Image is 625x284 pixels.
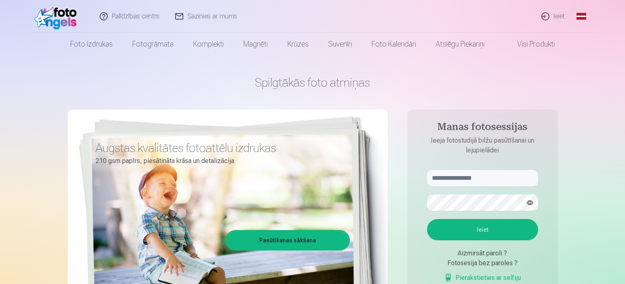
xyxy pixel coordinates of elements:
[427,248,538,258] div: Aizmirsāt paroli ?
[444,273,521,283] a: Pierakstieties ar selfiju
[362,33,426,56] a: Foto kalendāri
[427,219,538,240] button: Ieiet
[318,33,362,56] a: Suvenīri
[227,231,349,249] a: Pasūtīšanas sākšana
[68,75,558,90] h1: Spilgtākās foto atmiņas
[234,33,278,56] a: Magnēti
[34,3,81,29] img: /fa1
[183,33,234,56] a: Komplekti
[419,121,546,136] h4: Manas fotosessijas
[427,258,538,268] div: Fotosesija bez paroles ?
[122,33,183,56] a: Fotogrāmata
[419,136,546,155] p: Ieeja fotostudijā bilžu pasūtīšanai un lejupielādei
[60,33,122,56] a: Foto izdrukas
[96,141,344,155] h3: Augstas kvalitātes fotoattēlu izdrukas
[278,33,318,56] a: Krūzes
[426,33,494,56] a: Atslēgu piekariņi
[96,155,344,167] p: 210 gsm papīrs, piesātināta krāsa un detalizācija
[494,33,565,56] a: Visi produkti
